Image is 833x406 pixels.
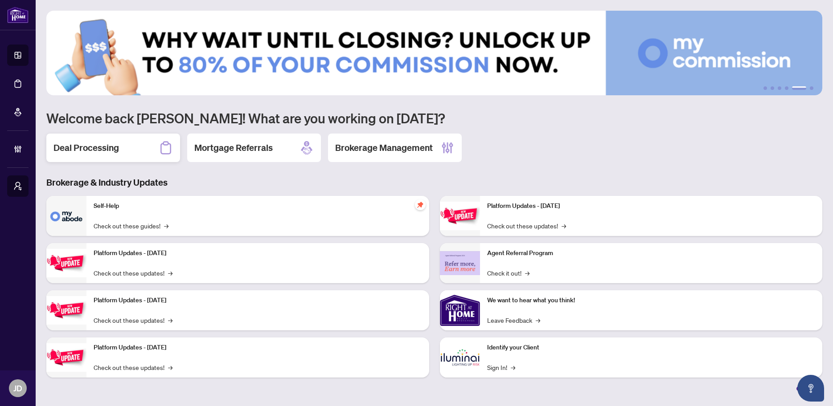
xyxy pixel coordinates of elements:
span: pushpin [415,199,426,210]
span: → [168,362,172,372]
span: → [168,315,172,325]
span: → [562,221,566,231]
a: Check out these updates!→ [94,315,172,325]
a: Check out these guides!→ [94,221,168,231]
span: → [525,268,529,278]
button: 5 [792,86,806,90]
h2: Deal Processing [53,142,119,154]
p: Agent Referral Program [487,248,816,258]
span: user-switch [13,182,22,191]
p: Platform Updates - [DATE] [94,343,422,353]
a: Leave Feedback→ [487,315,540,325]
p: Platform Updates - [DATE] [487,201,816,211]
img: Platform Updates - July 21, 2025 [46,296,86,324]
a: Sign In!→ [487,362,515,372]
span: → [511,362,515,372]
a: Check it out!→ [487,268,529,278]
img: Platform Updates - July 8, 2025 [46,343,86,371]
h2: Mortgage Referrals [194,142,273,154]
a: Check out these updates!→ [487,221,566,231]
a: Check out these updates!→ [94,362,172,372]
img: We want to hear what you think! [440,290,480,330]
img: Platform Updates - September 16, 2025 [46,249,86,277]
img: Platform Updates - June 23, 2025 [440,202,480,230]
a: Check out these updates!→ [94,268,172,278]
button: 1 [763,86,767,90]
button: Open asap [797,375,824,402]
p: Identify your Client [487,343,816,353]
img: Agent Referral Program [440,251,480,276]
button: 4 [785,86,788,90]
p: Platform Updates - [DATE] [94,296,422,305]
span: JD [13,382,22,394]
span: → [536,315,540,325]
p: We want to hear what you think! [487,296,816,305]
img: logo [7,7,29,23]
img: Identify your Client [440,337,480,378]
button: 3 [778,86,781,90]
p: Self-Help [94,201,422,211]
button: 2 [771,86,774,90]
h1: Welcome back [PERSON_NAME]! What are you working on [DATE]? [46,110,822,126]
span: → [164,221,168,231]
p: Platform Updates - [DATE] [94,248,422,258]
span: → [168,268,172,278]
img: Self-Help [46,196,86,236]
h3: Brokerage & Industry Updates [46,176,822,189]
img: Slide 4 [46,11,822,95]
button: 6 [810,86,813,90]
h2: Brokerage Management [335,142,433,154]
